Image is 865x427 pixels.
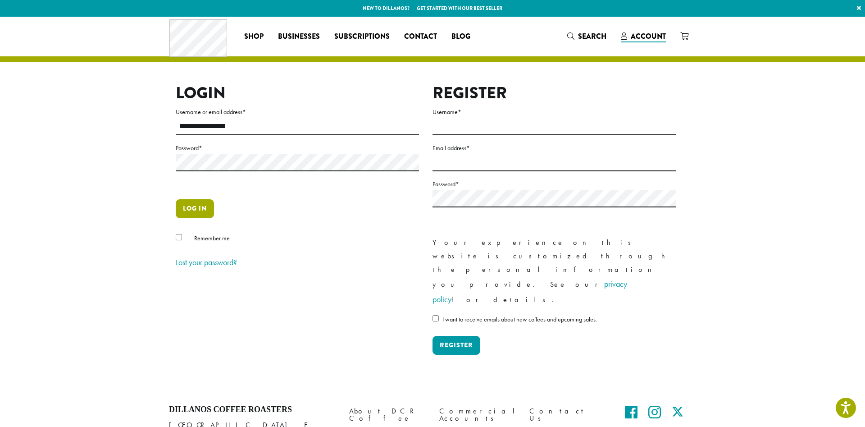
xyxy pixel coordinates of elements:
h2: Register [432,83,676,103]
button: Log in [176,199,214,218]
p: Your experience on this website is customized through the personal information you provide. See o... [432,236,676,307]
span: Blog [451,31,470,42]
label: Password [176,142,419,154]
span: I want to receive emails about new coffees and upcoming sales. [442,315,597,323]
a: Lost your password? [176,257,237,267]
label: Email address [432,142,676,154]
span: Subscriptions [334,31,390,42]
a: Contact Us [529,405,606,424]
span: Remember me [194,234,230,242]
label: Username [432,106,676,118]
span: Businesses [278,31,320,42]
span: Search [578,31,606,41]
span: Contact [404,31,437,42]
a: About DCR Coffee [349,405,426,424]
a: Get started with our best seller [417,5,502,12]
a: Shop [237,29,271,44]
a: Search [560,29,614,44]
a: privacy policy [432,279,627,304]
span: Account [631,31,666,41]
h2: Login [176,83,419,103]
input: I want to receive emails about new coffees and upcoming sales. [432,315,439,321]
button: Register [432,336,480,355]
label: Username or email address [176,106,419,118]
h4: Dillanos Coffee Roasters [169,405,336,415]
label: Password [432,179,676,190]
span: Shop [244,31,264,42]
a: Commercial Accounts [439,405,516,424]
